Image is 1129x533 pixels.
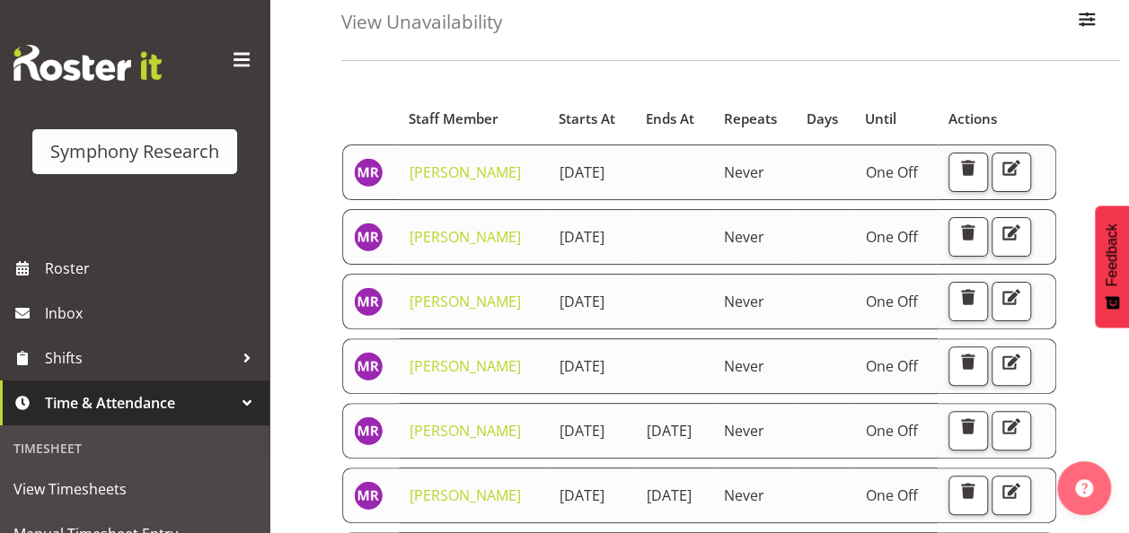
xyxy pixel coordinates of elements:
[45,389,234,416] span: Time & Attendance
[45,300,260,327] span: Inbox
[45,345,234,371] span: Shifts
[866,292,918,311] span: One Off
[992,411,1031,450] button: Edit Unavailability
[724,227,764,247] span: Never
[45,255,260,282] span: Roster
[948,346,988,386] button: Delete Unavailability
[992,476,1031,515] button: Edit Unavailability
[724,485,764,505] span: Never
[992,282,1031,321] button: Edit Unavailability
[724,421,764,441] span: Never
[1075,479,1093,497] img: help-xxl-2.png
[410,485,521,505] a: [PERSON_NAME]
[560,356,604,376] span: [DATE]
[724,292,764,311] span: Never
[354,287,383,316] img: minu-rana11870.jpg
[13,476,256,502] span: View Timesheets
[807,109,844,129] div: Days
[13,45,162,81] img: Rosterit website logo
[341,12,502,32] h4: View Unavailability
[410,421,521,441] a: [PERSON_NAME]
[1104,223,1120,286] span: Feedback
[647,421,692,441] span: [DATE]
[865,109,928,129] div: Until
[724,162,764,182] span: Never
[410,227,521,247] a: [PERSON_NAME]
[560,292,604,311] span: [DATE]
[354,416,383,445] img: minu-rana11870.jpg
[948,411,988,450] button: Delete Unavailability
[647,485,692,505] span: [DATE]
[4,430,265,467] div: Timesheet
[992,217,1031,257] button: Edit Unavailability
[866,485,918,505] span: One Off
[866,421,918,441] span: One Off
[50,138,219,165] div: Symphony Research
[1095,205,1129,328] button: Feedback - Show survey
[560,227,604,247] span: [DATE]
[560,485,604,505] span: [DATE]
[1068,3,1106,42] button: Filter Employees
[992,153,1031,192] button: Edit Unavailability
[948,217,988,257] button: Delete Unavailability
[559,109,625,129] div: Starts At
[724,109,786,129] div: Repeats
[948,282,988,321] button: Delete Unavailability
[410,356,521,376] a: [PERSON_NAME]
[646,109,703,129] div: Ends At
[410,162,521,182] a: [PERSON_NAME]
[560,421,604,441] span: [DATE]
[560,162,604,182] span: [DATE]
[410,292,521,311] a: [PERSON_NAME]
[866,162,918,182] span: One Off
[992,346,1031,386] button: Edit Unavailability
[354,481,383,510] img: minu-rana11870.jpg
[948,109,1045,129] div: Actions
[354,223,383,251] img: minu-rana11870.jpg
[724,356,764,376] span: Never
[948,476,988,515] button: Delete Unavailability
[409,109,538,129] div: Staff Member
[4,467,265,511] a: View Timesheets
[354,352,383,380] img: minu-rana11870.jpg
[354,158,383,187] img: minu-rana11870.jpg
[866,227,918,247] span: One Off
[866,356,918,376] span: One Off
[948,153,988,192] button: Delete Unavailability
